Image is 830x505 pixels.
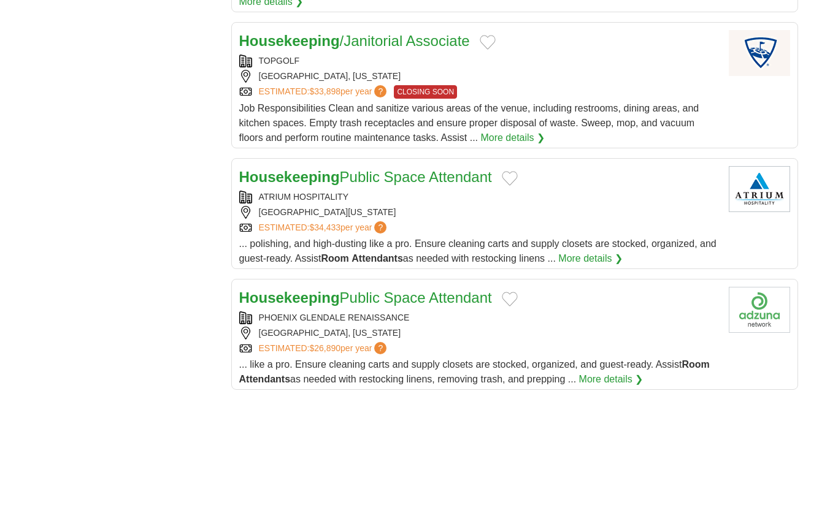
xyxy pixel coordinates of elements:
[239,311,719,324] div: PHOENIX GLENDALE RENAISSANCE
[579,372,644,387] a: More details ❯
[374,85,386,97] span: ?
[309,343,340,353] span: $26,890
[502,292,518,306] button: Add to favorite jobs
[239,359,710,384] span: ... like a pro. Ensure cleaning carts and supply closets are stocked, organized, and guest-ready....
[729,287,790,333] img: Company logo
[239,32,470,49] a: Housekeeping/Janitorial Associate
[480,35,496,50] button: Add to favorite jobs
[239,289,492,306] a: HousekeepingPublic Space Attendant
[259,56,300,66] a: TOPGOLF
[239,206,719,219] div: [GEOGRAPHIC_DATA][US_STATE]
[259,342,390,355] a: ESTIMATED:$26,890per year?
[394,85,457,99] span: CLOSING SOON
[480,131,545,145] a: More details ❯
[352,253,403,264] strong: Attendants
[239,289,340,306] strong: Housekeeping
[239,70,719,83] div: [GEOGRAPHIC_DATA], [US_STATE]
[558,251,623,266] a: More details ❯
[374,221,386,234] span: ?
[239,169,340,185] strong: Housekeeping
[374,342,386,354] span: ?
[321,253,348,264] strong: Room
[502,171,518,186] button: Add to favorite jobs
[309,86,340,96] span: $33,898
[239,32,340,49] strong: Housekeeping
[259,192,349,202] a: ATRIUM HOSPITALITY
[259,221,390,234] a: ESTIMATED:$34,433per year?
[729,166,790,212] img: Atrium Hospitality logo
[239,169,492,185] a: HousekeepingPublic Space Attendant
[309,222,340,232] span: $34,433
[259,85,390,99] a: ESTIMATED:$33,898per year?
[682,359,709,370] strong: Room
[239,374,291,384] strong: Attendants
[239,103,699,143] span: Job Responsibilities Clean and sanitize various areas of the venue, including restrooms, dining a...
[729,30,790,76] img: Topgolf logo
[239,327,719,340] div: [GEOGRAPHIC_DATA], [US_STATE]
[239,238,717,264] span: ... polishing, and high-dusting like a pro. Ensure cleaning carts and supply closets are stocked,...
